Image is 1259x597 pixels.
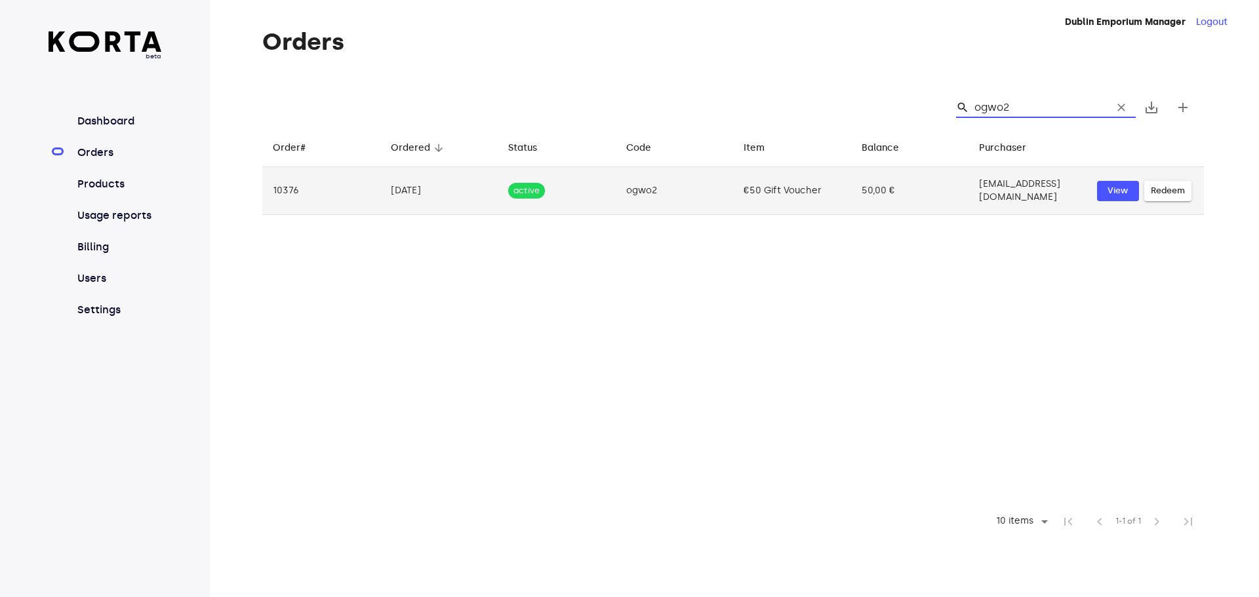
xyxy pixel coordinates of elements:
span: save_alt [1144,100,1159,115]
td: [DATE] [380,167,498,215]
span: Code [626,140,668,156]
span: Last Page [1172,506,1204,537]
img: Korta [49,31,162,52]
span: Order# [273,140,323,156]
span: Next Page [1141,506,1172,537]
div: Ordered [391,140,430,156]
span: active [508,185,545,197]
button: Logout [1196,16,1228,29]
a: Products [75,176,162,192]
button: Export [1136,92,1167,123]
span: Status [508,140,554,156]
td: ogwo2 [616,167,734,215]
span: Balance [862,140,916,156]
div: Item [744,140,765,156]
td: €50 Gift Voucher [733,167,851,215]
span: clear [1115,101,1128,114]
a: Dashboard [75,113,162,129]
span: Search [956,101,969,114]
span: First Page [1052,506,1084,537]
div: Order# [273,140,306,156]
span: Purchaser [979,140,1043,156]
strong: Dublin Emporium Manager [1065,16,1186,28]
div: Status [508,140,537,156]
button: Create new gift card [1167,92,1199,123]
span: arrow_downward [433,142,445,154]
div: Code [626,140,651,156]
a: Billing [75,239,162,255]
span: add [1175,100,1191,115]
span: Previous Page [1084,506,1115,537]
div: Purchaser [979,140,1026,156]
div: 10 items [988,512,1052,531]
div: 10 items [993,516,1037,527]
span: Item [744,140,782,156]
a: Orders [75,145,162,161]
div: Balance [862,140,899,156]
span: View [1104,183,1132,199]
h1: Orders [262,29,1204,55]
td: 50,00 € [851,167,969,215]
input: Search [974,97,1102,118]
a: beta [49,31,162,61]
button: Redeem [1144,181,1191,201]
button: View [1097,181,1139,201]
span: Ordered [391,140,447,156]
span: beta [49,52,162,61]
span: Redeem [1151,183,1185,199]
a: Settings [75,302,162,318]
a: Usage reports [75,208,162,223]
a: Users [75,271,162,286]
span: 1-1 of 1 [1115,515,1141,528]
td: 10376 [262,167,380,215]
td: [EMAIL_ADDRESS][DOMAIN_NAME] [969,167,1087,215]
button: Clear Search [1107,93,1136,122]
